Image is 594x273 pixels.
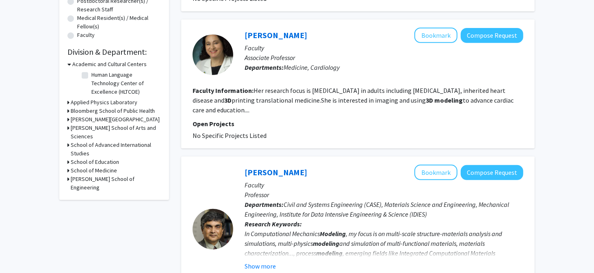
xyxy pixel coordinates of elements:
[193,86,254,95] b: Faculty Information:
[245,190,523,200] p: Professor
[193,86,514,114] fg-read-more: Her research focus is [MEDICAL_DATA] in adults including [MEDICAL_DATA], inherited heart disease ...
[245,167,307,177] a: [PERSON_NAME]
[559,236,588,267] iframe: Chat
[71,107,155,115] h3: Bloomberg School of Public Health
[71,158,119,166] h3: School of Education
[245,261,276,271] button: Show more
[426,96,433,104] b: 3D
[77,14,161,31] label: Medical Resident(s) / Medical Fellow(s)
[414,165,457,180] button: Add Somnath Ghosh to Bookmarks
[284,63,340,71] span: Medicine, Cardiology
[71,98,137,107] h3: Applied Physics Laboratory
[224,96,232,104] b: 3D
[316,249,343,257] b: modeling
[461,28,523,43] button: Compose Request to Stacy Fisher
[434,96,463,104] b: modeling
[71,141,161,158] h3: School of Advanced International Studies
[245,30,307,40] a: [PERSON_NAME]
[245,180,523,190] p: Faculty
[245,220,302,228] b: Research Keywords:
[414,28,457,43] button: Add Stacy Fisher to Bookmarks
[245,53,523,62] p: Associate Professor
[245,200,284,209] b: Departments:
[77,31,95,39] label: Faculty
[71,124,161,141] h3: [PERSON_NAME] School of Arts and Sciences
[67,47,161,57] h2: Division & Department:
[71,166,117,175] h3: School of Medicine
[91,71,159,96] label: Human Language Technology Center of Excellence (HLTCOE)
[245,200,509,218] span: Civil and Systems Engineering (CASE), Materials Science and Engineering, Mechanical Engineering, ...
[320,230,346,238] b: Modeling
[245,63,284,71] b: Departments:
[193,119,523,129] p: Open Projects
[245,43,523,53] p: Faculty
[193,131,267,140] span: No Specific Projects Listed
[71,175,161,192] h3: [PERSON_NAME] School of Engineering
[72,60,147,69] h3: Academic and Cultural Centers
[313,239,339,247] b: modeling
[71,115,160,124] h3: [PERSON_NAME][GEOGRAPHIC_DATA]
[461,165,523,180] button: Compose Request to Somnath Ghosh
